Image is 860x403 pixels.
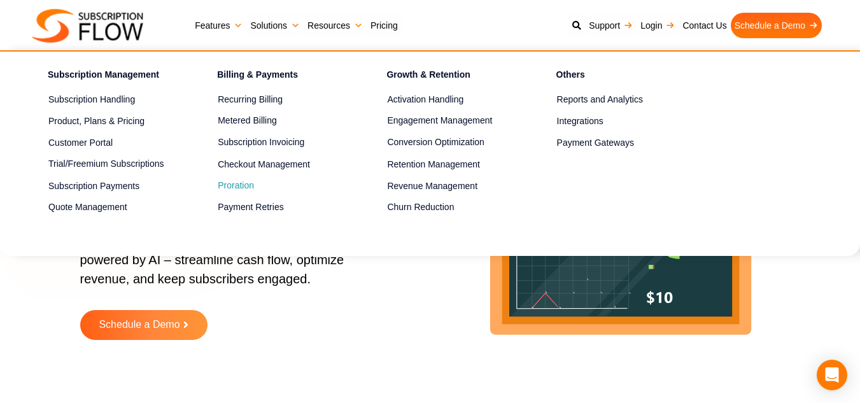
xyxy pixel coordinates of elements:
a: Schedule a Demo [731,13,822,38]
a: Customer Portal [48,135,173,150]
a: Revenue Management [387,178,511,194]
span: Payment Retries [218,201,283,214]
a: Payment Gateways [557,135,681,150]
span: Customer Portal [48,136,113,150]
a: Proration [218,178,342,194]
h4: Growth & Retention [386,67,511,86]
h4: Billing & Payments [217,67,342,86]
a: Payment Retries [218,200,342,215]
span: Schedule a Demo [99,320,180,330]
a: Solutions [246,13,304,38]
a: Activation Handling [387,92,511,108]
span: Checkout Management [218,158,310,171]
h4: Subscription Management [48,67,173,86]
div: Open Intercom Messenger [817,360,847,390]
a: Schedule a Demo [80,310,208,340]
a: Conversion Optimization [387,135,511,150]
span: Subscription Payments [48,180,139,193]
a: Contact Us [679,13,730,38]
a: Product, Plans & Pricing [48,113,173,129]
a: Support [585,13,637,38]
a: Checkout Management [218,157,342,172]
a: Subscription Handling [48,92,173,108]
a: Recurring Billing [218,92,342,108]
a: Engagement Management [387,113,511,129]
a: Reports and Analytics [557,92,681,108]
a: Features [191,13,246,38]
p: Reimagine billing and subscription orchestration powered by AI – streamline cash flow, optimize r... [80,231,381,301]
a: Trial/Freemium Subscriptions [48,157,173,172]
a: Login [637,13,679,38]
h4: Others [556,67,681,86]
a: Churn Reduction [387,200,511,215]
a: Pricing [367,13,402,38]
img: Subscriptionflow [32,9,143,43]
a: Metered Billing [218,113,342,129]
span: Revenue Management [387,180,477,193]
span: Recurring Billing [218,93,283,106]
a: Subscription Payments [48,178,173,194]
span: Payment Gateways [557,136,634,150]
a: Retention Management [387,157,511,172]
span: Reports and Analytics [557,93,643,106]
a: Resources [304,13,367,38]
a: Quote Management [48,200,173,215]
span: Product, Plans & Pricing [48,115,145,128]
span: Churn Reduction [387,201,454,214]
span: Integrations [557,115,603,128]
span: Retention Management [387,158,480,171]
a: Subscription Invoicing [218,135,342,150]
a: Integrations [557,113,681,129]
